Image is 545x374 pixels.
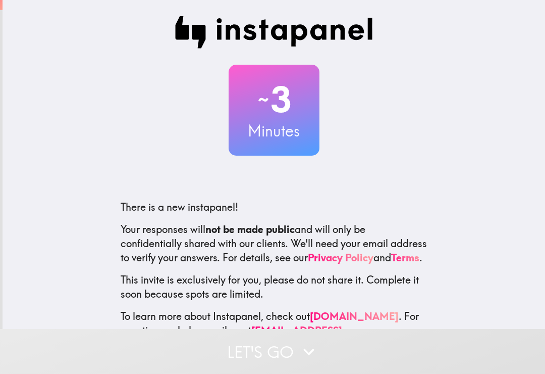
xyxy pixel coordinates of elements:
[308,251,373,264] a: Privacy Policy
[121,309,427,352] p: To learn more about Instapanel, check out . For questions or help, email us at .
[175,16,373,49] img: Instapanel
[229,120,319,142] h3: Minutes
[205,223,295,236] b: not be made public
[121,273,427,301] p: This invite is exclusively for you, please do not share it. Complete it soon because spots are li...
[256,84,270,115] span: ~
[310,310,399,322] a: [DOMAIN_NAME]
[391,251,419,264] a: Terms
[121,201,238,213] span: There is a new instapanel!
[229,79,319,120] h2: 3
[121,222,427,265] p: Your responses will and will only be confidentially shared with our clients. We'll need your emai...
